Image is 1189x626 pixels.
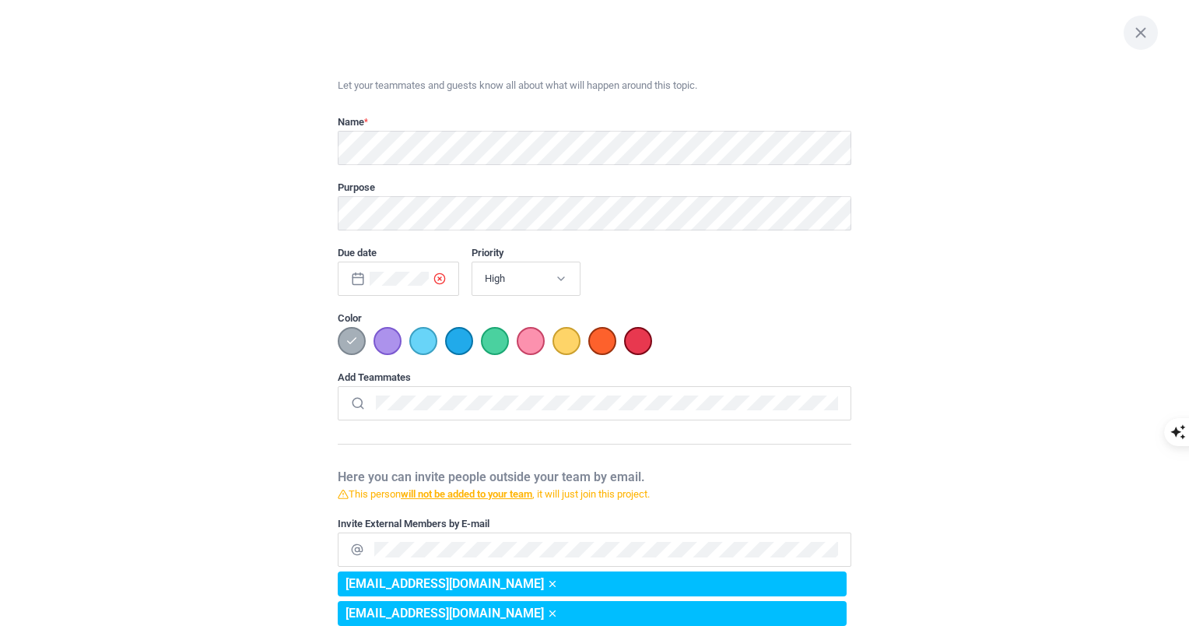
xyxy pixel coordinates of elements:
[338,78,851,93] p: Let your teammates and guests know all about what will happen around this topic.
[345,604,544,623] span: [EMAIL_ADDRESS][DOMAIN_NAME]
[338,312,362,324] label: Color
[338,181,375,193] label: Purpose
[472,247,503,258] label: Priority
[338,371,411,383] label: Add Teammates
[338,518,489,529] label: Invite External Members by E-mail
[338,468,851,487] p: Here you can invite people outside your team by email.
[485,271,505,287] span: High
[338,247,377,258] label: Due date
[338,487,851,502] p: This person , it will just join this project.
[338,116,368,128] label: Name
[345,575,544,593] span: [EMAIL_ADDRESS][DOMAIN_NAME]
[401,488,532,500] strong: will not be added to your team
